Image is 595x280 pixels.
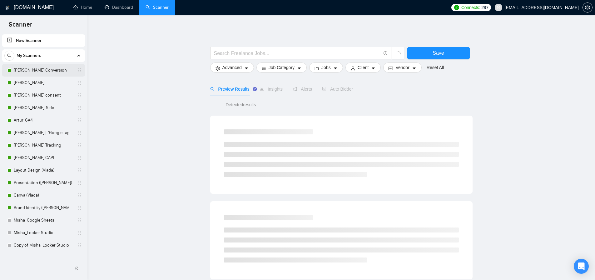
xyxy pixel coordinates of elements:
span: area-chart [260,87,264,91]
span: holder [77,155,82,160]
span: info-circle [384,51,388,55]
span: Advanced [222,64,242,71]
span: Client [358,64,369,71]
span: setting [216,66,220,71]
span: robot [322,87,326,91]
div: Tooltip anchor [252,86,258,92]
a: setting [583,5,593,10]
span: setting [583,5,592,10]
a: [PERSON_NAME]-Side [14,102,73,114]
span: folder [315,66,319,71]
a: searchScanner [146,5,169,10]
input: Search Freelance Jobs... [214,49,381,57]
img: upwork-logo.png [454,5,459,10]
span: Insights [260,87,283,92]
button: settingAdvancedcaret-down [210,62,254,72]
span: Auto Bidder [322,87,353,92]
span: Preview Results [210,87,250,92]
a: [PERSON_NAME] Tracking [14,139,73,152]
button: idcardVendorcaret-down [383,62,421,72]
span: loading [395,51,401,57]
span: caret-down [371,66,375,71]
span: Scanner [4,20,37,33]
span: holder [77,93,82,98]
li: My Scanners [2,49,85,252]
span: bars [262,66,266,71]
span: holder [77,68,82,73]
span: holder [77,143,82,148]
a: [PERSON_NAME] [14,77,73,89]
span: user [496,5,501,10]
span: holder [77,205,82,210]
span: caret-down [297,66,301,71]
div: Open Intercom Messenger [574,259,589,274]
a: Misha_Looker Studio [14,227,73,239]
span: Vendor [395,64,409,71]
a: [PERSON_NAME] CAPI [14,152,73,164]
a: homeHome [73,5,92,10]
a: [PERSON_NAME] | "Google tag manager [14,127,73,139]
span: notification [293,87,297,91]
span: Alerts [293,87,312,92]
span: My Scanners [17,49,41,62]
span: search [210,87,215,91]
span: holder [77,168,82,173]
button: search [4,51,14,61]
span: Jobs [321,64,331,71]
span: holder [77,80,82,85]
span: user [351,66,355,71]
span: holder [77,243,82,248]
span: caret-down [244,66,249,71]
span: holder [77,193,82,198]
span: Detected results [221,101,260,108]
button: folderJobscaret-down [309,62,343,72]
span: search [5,53,14,58]
span: holder [77,180,82,185]
span: Connects: [461,4,480,11]
button: userClientcaret-down [345,62,381,72]
span: Save [433,49,444,57]
a: Copy of Misha_Looker Studio [14,239,73,252]
span: caret-down [412,66,416,71]
button: setting [583,2,593,12]
span: holder [77,218,82,223]
li: New Scanner [2,34,85,47]
a: Layout Design (Vlada) [14,164,73,177]
span: double-left [74,265,81,272]
span: holder [77,118,82,123]
span: holder [77,230,82,235]
span: 297 [481,4,488,11]
a: [PERSON_NAME] consent [14,89,73,102]
button: Save [407,47,470,59]
a: Misha_Google Sheets [14,214,73,227]
img: logo [5,3,10,13]
span: caret-down [333,66,338,71]
a: Reset All [427,64,444,71]
a: New Scanner [7,34,80,47]
a: Brand Identity ([PERSON_NAME]) [14,202,73,214]
a: Artur_GA4 [14,114,73,127]
a: dashboardDashboard [105,5,133,10]
span: holder [77,130,82,135]
button: barsJob Categorycaret-down [256,62,307,72]
a: Presentation ([PERSON_NAME]) [14,177,73,189]
a: Canva (Vlada) [14,189,73,202]
a: [PERSON_NAME] Conversion [14,64,73,77]
span: idcard [389,66,393,71]
span: holder [77,105,82,110]
span: Job Category [269,64,295,71]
